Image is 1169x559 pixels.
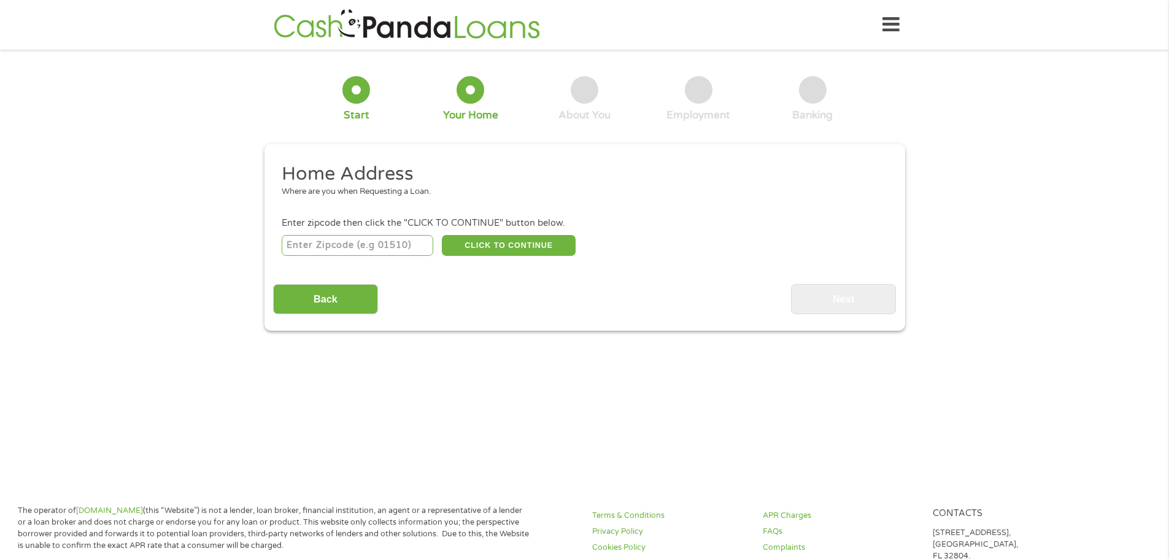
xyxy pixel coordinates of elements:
div: Banking [792,109,833,122]
h4: Contacts [933,508,1089,520]
button: CLICK TO CONTINUE [442,235,576,256]
a: Complaints [763,542,919,553]
input: Back [273,284,378,314]
div: Where are you when Requesting a Loan. [282,186,878,198]
div: Your Home [443,109,498,122]
p: The operator of (this “Website”) is not a lender, loan broker, financial institution, an agent or... [18,505,530,552]
a: FAQs [763,526,919,538]
h2: Home Address [282,162,878,187]
input: Enter Zipcode (e.g 01510) [282,235,433,256]
img: GetLoanNow Logo [270,7,544,42]
a: [DOMAIN_NAME] [76,506,143,515]
div: Enter zipcode then click the "CLICK TO CONTINUE" button below. [282,217,887,230]
a: Terms & Conditions [592,510,748,522]
div: About You [558,109,611,122]
a: Cookies Policy [592,542,748,553]
a: Privacy Policy [592,526,748,538]
a: APR Charges [763,510,919,522]
div: Start [344,109,369,122]
div: Employment [666,109,730,122]
input: Next [791,284,896,314]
